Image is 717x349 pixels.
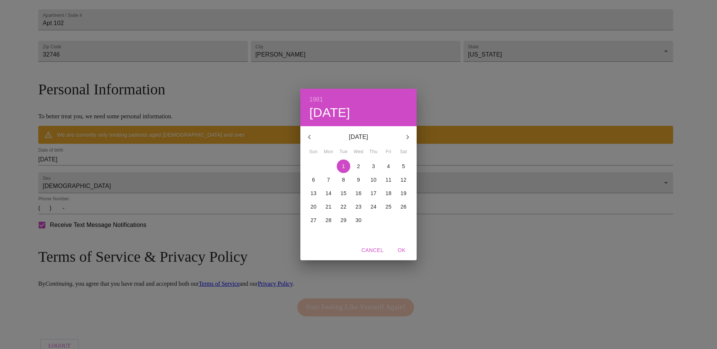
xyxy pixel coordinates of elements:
p: 5 [402,163,405,170]
span: Tue [337,148,350,156]
p: 11 [385,176,391,183]
p: 14 [325,189,331,197]
span: Mon [322,148,335,156]
button: 20 [307,200,320,213]
button: 28 [322,213,335,227]
p: 2 [357,163,360,170]
button: 18 [382,186,395,200]
button: 22 [337,200,350,213]
p: 21 [325,203,331,210]
p: 20 [310,203,316,210]
p: 8 [342,176,345,183]
button: 1981 [309,94,323,105]
p: 7 [327,176,330,183]
p: 30 [355,216,361,224]
p: 23 [355,203,361,210]
button: 17 [367,186,380,200]
button: 12 [397,173,410,186]
button: 21 [322,200,335,213]
button: 1 [337,160,350,173]
button: 10 [367,173,380,186]
button: 3 [367,160,380,173]
button: OK [390,243,414,257]
button: 5 [397,160,410,173]
button: 26 [397,200,410,213]
button: 16 [352,186,365,200]
p: 17 [370,189,376,197]
span: Sat [397,148,410,156]
button: 30 [352,213,365,227]
button: 11 [382,173,395,186]
span: Cancel [361,246,384,255]
button: 8 [337,173,350,186]
button: 6 [307,173,320,186]
p: 26 [400,203,406,210]
button: 4 [382,160,395,173]
p: 10 [370,176,376,183]
p: 16 [355,189,361,197]
p: 24 [370,203,376,210]
p: [DATE] [318,133,399,142]
span: OK [393,246,411,255]
span: Fri [382,148,395,156]
button: 13 [307,186,320,200]
p: 25 [385,203,391,210]
p: 19 [400,189,406,197]
p: 1 [342,163,345,170]
button: 24 [367,200,380,213]
button: Cancel [358,243,387,257]
button: 23 [352,200,365,213]
p: 9 [357,176,360,183]
p: 22 [340,203,346,210]
span: Sun [307,148,320,156]
button: 25 [382,200,395,213]
p: 15 [340,189,346,197]
button: 7 [322,173,335,186]
p: 13 [310,189,316,197]
button: 2 [352,160,365,173]
button: 29 [337,213,350,227]
p: 18 [385,189,391,197]
button: 9 [352,173,365,186]
p: 29 [340,216,346,224]
button: 15 [337,186,350,200]
span: Thu [367,148,380,156]
p: 6 [312,176,315,183]
p: 12 [400,176,406,183]
button: 27 [307,213,320,227]
span: Wed [352,148,365,156]
p: 27 [310,216,316,224]
p: 3 [372,163,375,170]
button: 19 [397,186,410,200]
p: 28 [325,216,331,224]
p: 4 [387,163,390,170]
button: 14 [322,186,335,200]
button: [DATE] [309,105,350,121]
